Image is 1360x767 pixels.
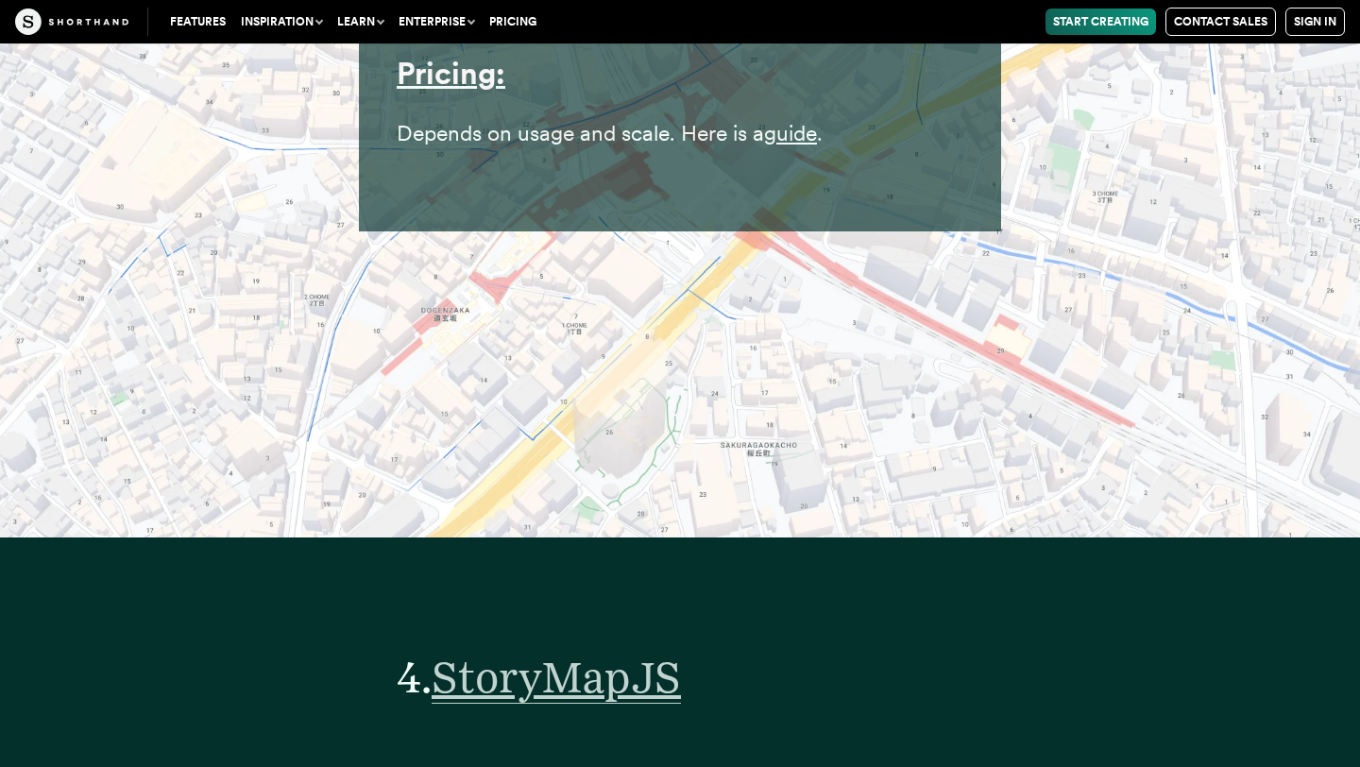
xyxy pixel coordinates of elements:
[233,9,330,35] button: Inspiration
[432,651,681,704] span: StoryMapJS
[330,9,391,35] button: Learn
[15,9,128,35] img: The Craft
[764,120,817,146] a: guide
[1285,8,1345,36] a: Sign in
[391,9,482,35] button: Enterprise
[432,651,681,703] a: StoryMapJS
[162,9,233,35] a: Features
[482,9,544,35] a: Pricing
[496,55,505,92] a: :
[397,55,496,92] a: Pricing
[1045,9,1156,35] a: Start Creating
[397,115,963,152] p: Depends on usage and scale. Here is a .
[397,651,432,703] span: 4.
[1165,8,1276,36] a: Contact Sales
